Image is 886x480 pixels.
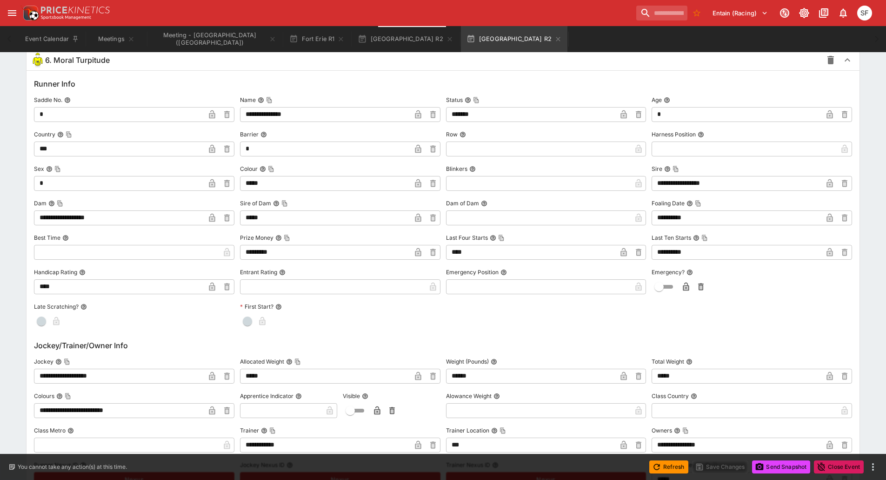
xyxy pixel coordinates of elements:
[34,340,852,351] h6: Jockey/Trainer/Owner Info
[652,426,672,434] p: Owners
[240,130,259,138] p: Barrier
[34,392,54,400] p: Colours
[460,131,466,138] button: Row
[240,165,258,173] p: Colour
[652,96,662,104] p: Age
[500,427,506,434] button: Copy To Clipboard
[686,358,693,365] button: Total Weight
[260,131,267,138] button: Barrier
[45,55,110,65] span: 6. Moral Turpitude
[491,427,498,434] button: Trainer LocationCopy To Clipboard
[664,97,670,103] button: Age
[56,393,63,399] button: ColoursCopy To Clipboard
[275,304,282,310] button: First Start?
[498,235,505,241] button: Copy To Clipboard
[240,96,256,104] p: Name
[446,358,489,365] p: Weight (Pounds)
[34,234,60,242] p: Best Time
[240,426,259,434] p: Trainer
[691,393,697,399] button: Class Country
[284,26,350,52] button: Fort Erie R1
[446,234,488,242] p: Last Four Starts
[266,97,273,103] button: Copy To Clipboard
[55,358,62,365] button: JockeyCopy To Clipboard
[465,97,471,103] button: StatusCopy To Clipboard
[41,7,110,14] img: PriceKinetics
[652,165,662,173] p: Sire
[814,460,864,473] button: Close Event
[673,166,679,172] button: Copy To Clipboard
[148,26,282,52] button: Meeting - Fort Erie (CA)
[682,427,689,434] button: Copy To Clipboard
[64,358,70,365] button: Copy To Clipboard
[67,427,74,434] button: Class Metro
[240,392,293,400] p: Apprentice Indicator
[57,200,63,207] button: Copy To Clipboard
[652,234,691,242] p: Last Ten Starts
[64,97,71,103] button: Saddle No.
[446,96,463,104] p: Status
[4,5,20,21] button: open drawer
[776,5,793,21] button: Connected to PK
[664,166,671,172] button: SireCopy To Clipboard
[857,6,872,20] div: Sugaluopea Filipaina
[240,303,273,311] p: First Start?
[295,393,302,399] button: Apprentice Indicator
[268,166,274,172] button: Copy To Clipboard
[473,97,480,103] button: Copy To Clipboard
[867,461,879,473] button: more
[275,235,282,241] button: Prize MoneyCopy To Clipboard
[695,200,701,207] button: Copy To Clipboard
[698,131,704,138] button: Harness Position
[20,26,85,52] button: Event Calendar
[461,26,567,52] button: [GEOGRAPHIC_DATA] R2
[65,393,71,399] button: Copy To Clipboard
[66,131,72,138] button: Copy To Clipboard
[652,392,689,400] p: Class Country
[87,26,146,52] button: Meetings
[269,427,276,434] button: Copy To Clipboard
[240,358,284,365] p: Allocated Weight
[752,460,810,473] button: Send Snapshot
[34,268,77,276] p: Handicap Rating
[446,392,492,400] p: Alowance Weight
[686,269,693,276] button: Emergency?
[281,200,288,207] button: Copy To Clipboard
[62,235,69,241] button: Best Time
[34,165,44,173] p: Sex
[686,200,693,207] button: Foaling DateCopy To Clipboard
[34,303,79,311] p: Late Scratching?
[500,269,507,276] button: Emergency Position
[34,426,66,434] p: Class Metro
[446,426,489,434] p: Trainer Location
[636,6,687,20] input: search
[815,5,832,21] button: Documentation
[854,3,875,23] button: Sugaluopea Filipaina
[701,235,708,241] button: Copy To Clipboard
[689,6,704,20] button: No Bookmarks
[343,392,360,400] p: Visible
[258,97,264,103] button: NameCopy To Clipboard
[652,268,685,276] p: Emergency?
[491,358,497,365] button: Weight (Pounds)
[707,6,773,20] button: Select Tenant
[48,200,55,207] button: DamCopy To Clipboard
[279,269,286,276] button: Entrant Rating
[446,268,499,276] p: Emergency Position
[30,53,45,68] img: moral-turpitude_64x64.png
[352,26,459,52] button: [GEOGRAPHIC_DATA] R2
[446,199,479,207] p: Dam of Dam
[240,268,277,276] p: Entrant Rating
[34,130,55,138] p: Country
[79,269,86,276] button: Handicap Rating
[57,131,64,138] button: CountryCopy To Clipboard
[693,235,699,241] button: Last Ten StartsCopy To Clipboard
[18,463,127,471] p: You cannot take any action(s) at this time.
[294,358,301,365] button: Copy To Clipboard
[481,200,487,207] button: Dam of Dam
[446,130,458,138] p: Row
[240,199,271,207] p: Sire of Dam
[41,15,91,20] img: Sportsbook Management
[469,166,476,172] button: Blinkers
[652,199,685,207] p: Foaling Date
